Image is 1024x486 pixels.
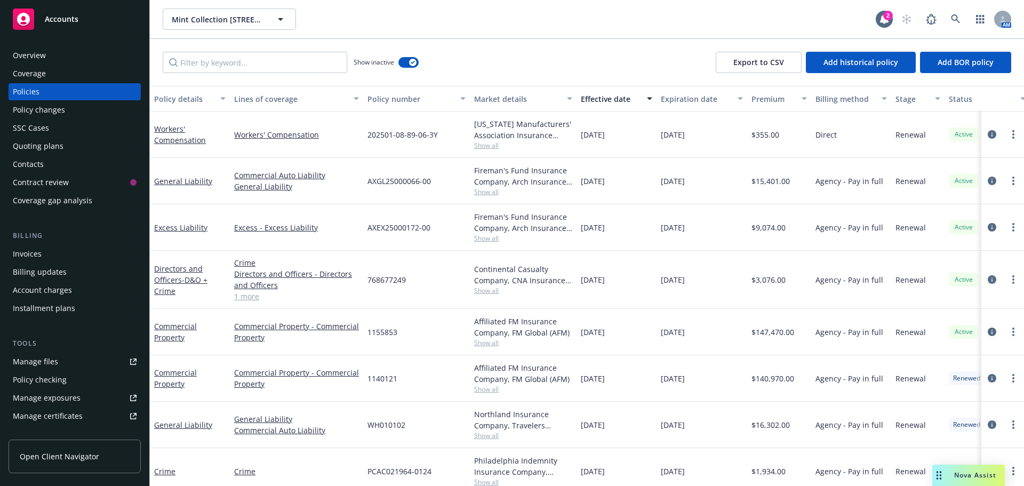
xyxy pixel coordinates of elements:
[815,373,883,384] span: Agency - Pay in full
[1007,418,1020,431] a: more
[367,466,431,477] span: PCAC021964-0124
[1007,128,1020,141] a: more
[9,245,141,262] a: Invoices
[163,9,296,30] button: Mint Collection [STREET_ADDRESS][PERSON_NAME] Condominium Owners' Association
[13,83,39,100] div: Policies
[154,124,206,145] a: Workers' Compensation
[13,138,63,155] div: Quoting plans
[581,373,605,384] span: [DATE]
[234,291,359,302] a: 1 more
[581,326,605,338] span: [DATE]
[154,264,207,296] a: Directors and Officers
[661,93,731,105] div: Expiration date
[154,93,214,105] div: Policy details
[474,316,572,338] div: Affiliated FM Insurance Company, FM Global (AFM)
[234,367,359,389] a: Commercial Property - Commercial Property
[1007,372,1020,385] a: more
[9,300,141,317] a: Installment plans
[986,418,998,431] a: circleInformation
[367,326,397,338] span: 1155853
[13,426,67,443] div: Manage claims
[949,93,1014,105] div: Status
[953,275,974,284] span: Active
[953,222,974,232] span: Active
[9,192,141,209] a: Coverage gap analysis
[581,419,605,431] span: [DATE]
[367,129,438,140] span: 202501-08-89-06-3Y
[13,282,72,299] div: Account charges
[1007,273,1020,286] a: more
[163,52,347,73] input: Filter by keyword...
[9,264,141,281] a: Billing updates
[9,101,141,118] a: Policy changes
[150,86,230,111] button: Policy details
[367,274,406,285] span: 768677249
[474,286,572,295] span: Show all
[367,419,405,431] span: WH010102
[970,9,991,30] a: Switch app
[13,300,75,317] div: Installment plans
[661,129,685,140] span: [DATE]
[20,451,99,462] span: Open Client Navigator
[661,176,685,187] span: [DATE]
[747,86,811,111] button: Premium
[9,426,141,443] a: Manage claims
[815,274,883,285] span: Agency - Pay in full
[474,385,572,394] span: Show all
[474,118,572,141] div: [US_STATE] Manufacturers' Association Insurance Company, PMA Companies
[581,222,605,233] span: [DATE]
[986,128,998,141] a: circleInformation
[470,86,577,111] button: Market details
[363,86,470,111] button: Policy number
[13,101,65,118] div: Policy changes
[13,353,58,370] div: Manage files
[815,466,883,477] span: Agency - Pay in full
[474,338,572,347] span: Show all
[367,93,454,105] div: Policy number
[581,93,641,105] div: Effective date
[9,65,141,82] a: Coverage
[234,425,359,436] a: Commercial Auto Liability
[953,327,974,337] span: Active
[9,353,141,370] a: Manage files
[474,409,572,431] div: Northland Insurance Company, Travelers Insurance, RT Specialty Insurance Services, LLC (RSG Speci...
[13,245,42,262] div: Invoices
[896,9,917,30] a: Start snowing
[581,176,605,187] span: [DATE]
[815,326,883,338] span: Agency - Pay in full
[986,372,998,385] a: circleInformation
[815,129,837,140] span: Direct
[823,57,898,67] span: Add historical policy
[953,130,974,139] span: Active
[234,181,359,192] a: General Liability
[661,326,685,338] span: [DATE]
[895,326,926,338] span: Renewal
[932,465,946,486] div: Drag to move
[815,222,883,233] span: Agency - Pay in full
[986,174,998,187] a: circleInformation
[1007,325,1020,338] a: more
[234,466,359,477] a: Crime
[474,264,572,286] div: Continental Casualty Company, CNA Insurance, [PERSON_NAME] Insurance
[9,47,141,64] a: Overview
[1007,221,1020,234] a: more
[354,58,394,67] span: Show inactive
[474,165,572,187] div: Fireman's Fund Insurance Company, Arch Insurance Company, Axon Underwriting Services, LLC
[657,86,747,111] button: Expiration date
[9,371,141,388] a: Policy checking
[234,268,359,291] a: Directors and Officers - Directors and Officers
[751,93,795,105] div: Premium
[895,274,926,285] span: Renewal
[154,176,212,186] a: General Liability
[986,273,998,286] a: circleInformation
[474,187,572,196] span: Show all
[945,9,966,30] a: Search
[234,413,359,425] a: General Liability
[953,176,974,186] span: Active
[234,93,347,105] div: Lines of coverage
[661,466,685,477] span: [DATE]
[1007,174,1020,187] a: more
[13,408,83,425] div: Manage certificates
[581,129,605,140] span: [DATE]
[172,14,264,25] span: Mint Collection [STREET_ADDRESS][PERSON_NAME] Condominium Owners' Association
